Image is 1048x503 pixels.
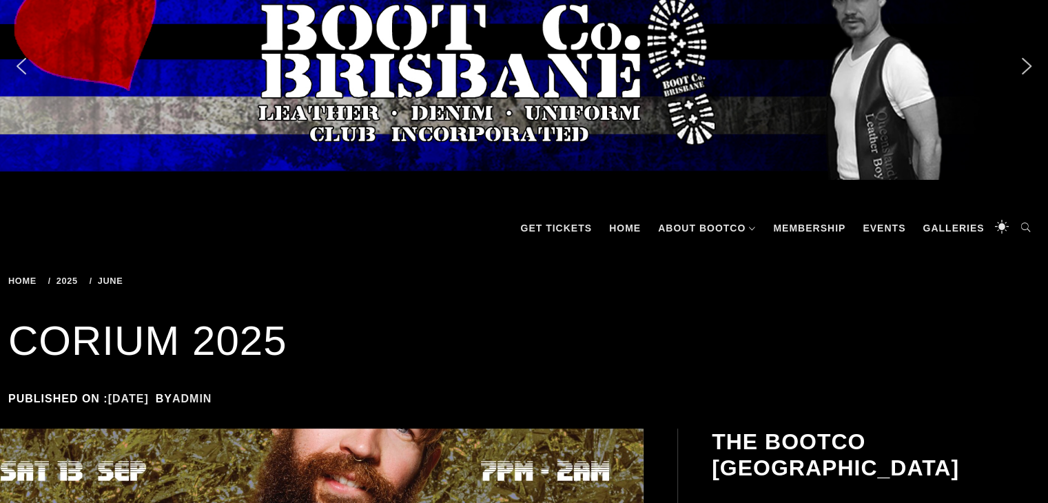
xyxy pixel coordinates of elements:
a: [DATE] [108,393,149,404]
a: June [90,276,128,286]
a: Galleries [916,207,991,249]
h2: The BootCo [GEOGRAPHIC_DATA] [712,429,1038,482]
img: previous arrow [10,55,32,77]
h1: CORIUM 2025 [8,314,1040,369]
a: Home [602,207,648,249]
a: Home [8,276,41,286]
a: About BootCo [651,207,763,249]
span: Published on : [8,393,156,404]
span: by [156,393,219,404]
img: next arrow [1016,55,1038,77]
a: 2025 [48,276,83,286]
a: admin [172,393,212,404]
a: Events [856,207,912,249]
a: GET TICKETS [513,207,599,249]
a: Membership [766,207,852,249]
div: Breadcrumbs [8,276,210,286]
